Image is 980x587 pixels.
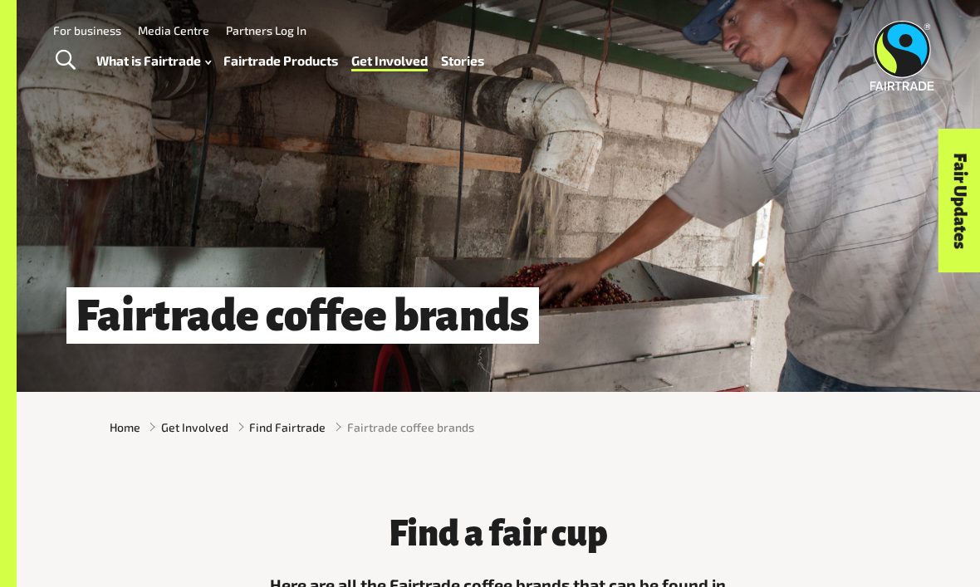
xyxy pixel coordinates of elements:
h1: Fairtrade coffee brands [66,287,539,344]
img: Fairtrade Australia New Zealand logo [870,21,933,90]
a: Toggle Search [45,40,86,81]
a: For business [53,23,121,37]
a: Get Involved [161,418,228,436]
span: Fairtrade coffee brands [347,418,474,436]
a: Get Involved [351,49,428,72]
a: Home [110,418,140,436]
a: Media Centre [138,23,209,37]
a: Fairtrade Products [223,49,338,72]
h3: Find a fair cup [243,515,754,553]
a: Find Fairtrade [249,418,326,436]
a: Partners Log In [226,23,306,37]
a: Stories [441,49,484,72]
a: What is Fairtrade [96,49,211,72]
